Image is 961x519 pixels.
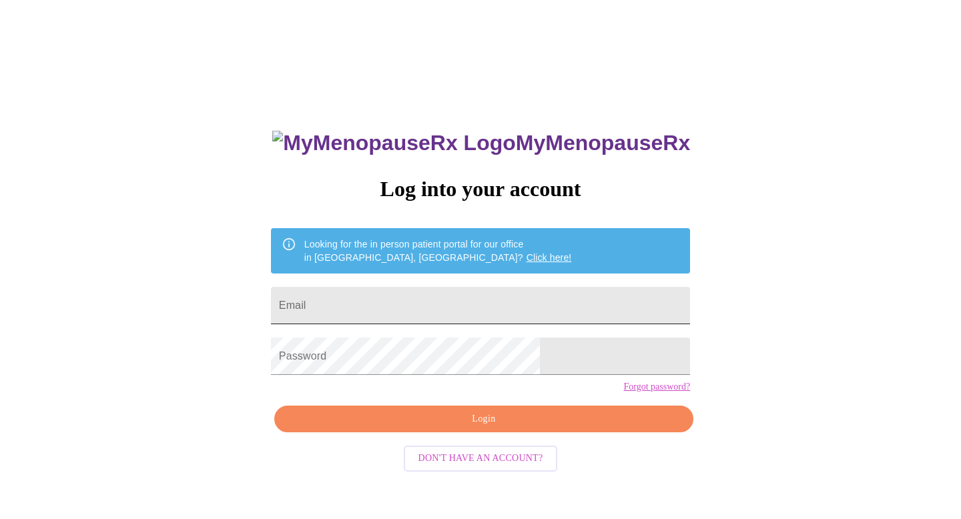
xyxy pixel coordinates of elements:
[304,232,572,270] div: Looking for the in person patient portal for our office in [GEOGRAPHIC_DATA], [GEOGRAPHIC_DATA]?
[404,446,558,472] button: Don't have an account?
[527,252,572,263] a: Click here!
[271,177,690,201] h3: Log into your account
[623,382,690,392] a: Forgot password?
[272,131,515,155] img: MyMenopauseRx Logo
[272,131,690,155] h3: MyMenopauseRx
[290,411,678,428] span: Login
[400,452,561,463] a: Don't have an account?
[274,406,693,433] button: Login
[418,450,543,467] span: Don't have an account?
